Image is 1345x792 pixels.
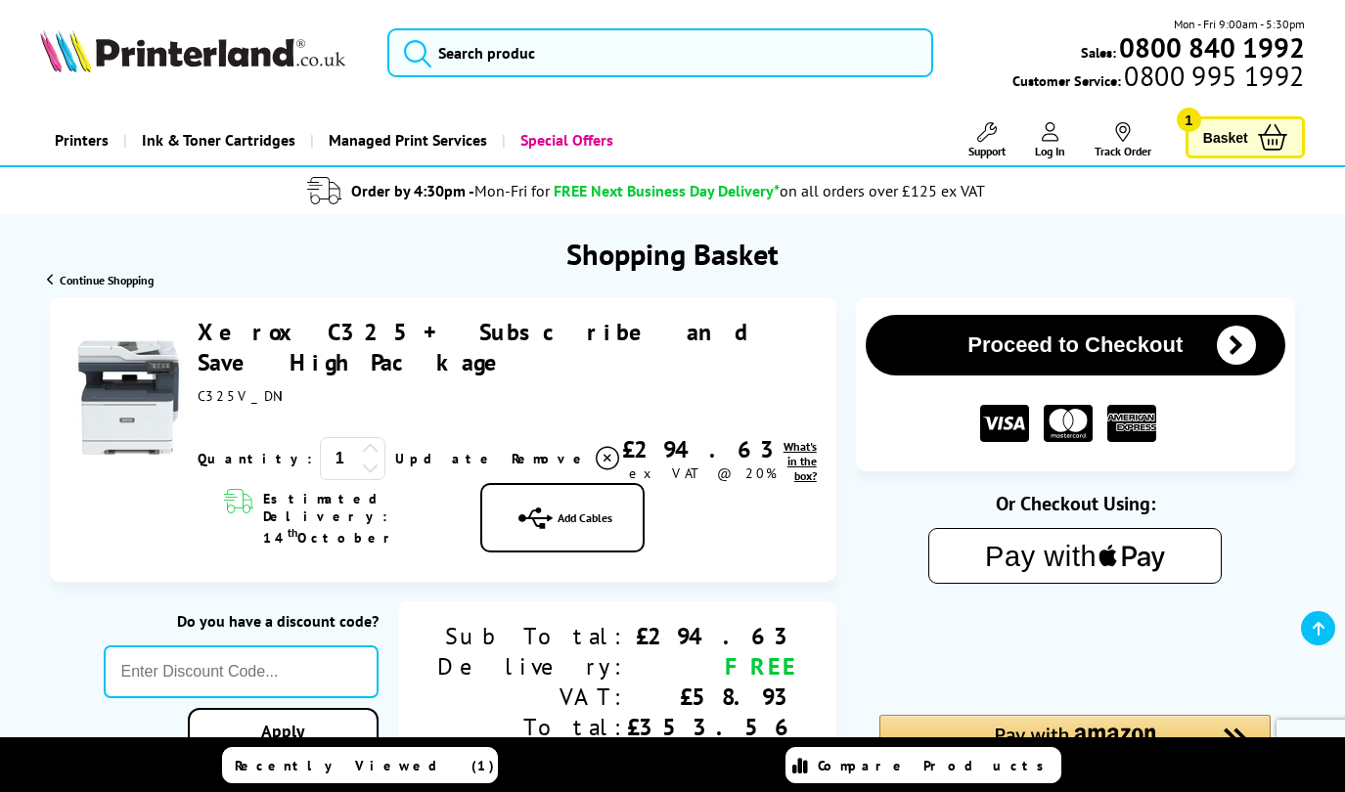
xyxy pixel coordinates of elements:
[866,315,1285,375] button: Proceed to Checkout
[785,747,1061,783] a: Compare Products
[1035,144,1065,158] span: Log In
[222,747,498,783] a: Recently Viewed (1)
[818,757,1054,774] span: Compare Products
[60,273,154,287] span: Continue Shopping
[627,651,797,682] div: FREE
[1186,116,1305,158] a: Basket 1
[198,387,285,405] span: C325V_DNI
[856,491,1295,516] div: Or Checkout Using:
[40,115,123,165] a: Printers
[1174,15,1305,33] span: Mon - Fri 9:00am - 5:30pm
[47,273,154,287] a: Continue Shopping
[1012,66,1304,90] span: Customer Service:
[437,712,627,742] div: Total:
[622,434,784,464] div: £294.63
[351,181,550,200] span: Order by 4:30pm -
[566,235,779,273] h1: Shopping Basket
[780,181,985,200] div: on all orders over £125 ex VAT
[1116,38,1305,57] a: 0800 840 1992
[554,181,780,200] span: FREE Next Business Day Delivery*
[1044,405,1093,443] img: MASTER CARD
[474,181,550,200] span: Mon-Fri for
[263,490,460,547] span: Estimated Delivery: 14 October
[1203,124,1248,151] span: Basket
[235,757,495,774] span: Recently Viewed (1)
[1081,43,1116,62] span: Sales:
[627,621,797,651] div: £294.63
[502,115,628,165] a: Special Offers
[629,464,777,482] span: ex VAT @ 20%
[198,450,312,467] span: Quantity:
[395,450,496,467] a: Update
[980,405,1029,443] img: VISA
[784,439,817,483] span: What's in the box?
[188,708,379,754] a: Apply
[1035,122,1065,158] a: Log In
[104,611,379,631] div: Do you have a discount code?
[879,715,1271,783] div: Amazon Pay - Use your Amazon account
[69,338,188,457] img: Xerox C325
[288,525,297,540] sup: th
[198,317,788,377] a: Xerox C325+ Subscribe and Save High Package
[1177,108,1201,132] span: 1
[198,317,788,377] span: + Subscribe and Save High Package
[437,621,627,651] div: Sub Total:
[558,510,612,525] span: Add Cables
[123,115,310,165] a: Ink & Toner Cartridges
[1107,405,1156,443] img: American Express
[104,645,379,698] input: Enter Discount Code...
[968,144,1006,158] span: Support
[1121,66,1304,85] span: 0800 995 1992
[437,651,627,682] div: Delivery:
[310,115,502,165] a: Managed Print Services
[627,682,797,712] div: £58.93
[142,115,295,165] span: Ink & Toner Cartridges
[40,29,345,72] img: Printerland Logo
[387,28,933,77] input: Search produc
[1095,122,1151,158] a: Track Order
[512,444,622,473] a: Delete item from your basket
[968,122,1006,158] a: Support
[784,439,817,483] a: lnk_inthebox
[1119,29,1305,66] b: 0800 840 1992
[512,450,589,467] span: Remove
[879,615,1271,682] iframe: PayPal
[627,712,797,742] div: £353.56
[437,682,627,712] div: VAT:
[10,174,1282,208] li: modal_delivery
[40,29,362,76] a: Printerland Logo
